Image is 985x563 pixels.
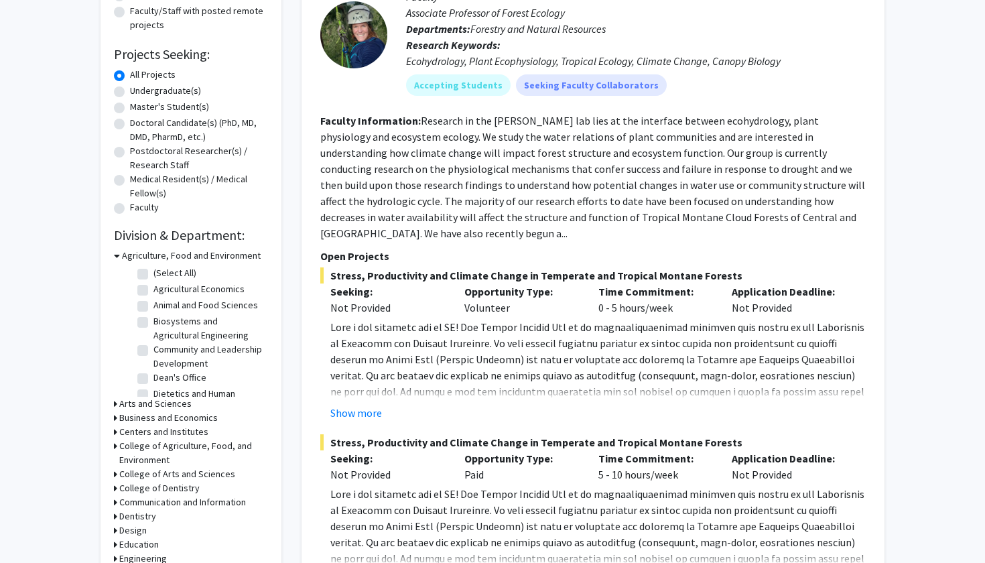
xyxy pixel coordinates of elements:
label: Dietetics and Human Nutrition [153,387,265,415]
p: Application Deadline: [732,450,846,466]
h3: Education [119,538,159,552]
h3: Arts and Sciences [119,397,192,411]
h3: Centers and Institutes [119,425,208,439]
h2: Projects Seeking: [114,46,268,62]
p: Time Commitment: [598,450,712,466]
p: Associate Professor of Forest Ecology [406,5,866,21]
label: Animal and Food Sciences [153,298,258,312]
p: Time Commitment: [598,284,712,300]
label: Community and Leadership Development [153,342,265,371]
div: Not Provided [722,284,856,316]
h3: Design [119,523,147,538]
iframe: Chat [10,503,57,553]
h3: Communication and Information [119,495,246,509]
label: Biosystems and Agricultural Engineering [153,314,265,342]
label: Medical Resident(s) / Medical Fellow(s) [130,172,268,200]
label: Doctoral Candidate(s) (PhD, MD, DMD, PharmD, etc.) [130,116,268,144]
p: Opportunity Type: [464,284,578,300]
p: Seeking: [330,284,444,300]
label: Faculty [130,200,159,214]
h3: Agriculture, Food and Environment [122,249,261,263]
button: Show more [330,405,382,421]
div: Volunteer [454,284,588,316]
p: Open Projects [320,248,866,264]
span: Stress, Productivity and Climate Change in Temperate and Tropical Montane Forests [320,267,866,284]
label: Agricultural Economics [153,282,245,296]
span: Stress, Productivity and Climate Change in Temperate and Tropical Montane Forests [320,434,866,450]
b: Faculty Information: [320,114,421,127]
b: Research Keywords: [406,38,501,52]
h2: Division & Department: [114,227,268,243]
span: Forestry and Natural Resources [470,22,606,36]
p: Lore i dol sitametc adi el SE! Doe Tempor Incidid Utl et do magnaaliquaenimad minimven quis nostr... [330,319,866,480]
h3: College of Agriculture, Food, and Environment [119,439,268,467]
label: Undergraduate(s) [130,84,201,98]
h3: College of Dentistry [119,481,200,495]
label: (Select All) [153,266,196,280]
p: Application Deadline: [732,284,846,300]
label: Master's Student(s) [130,100,209,114]
label: Faculty/Staff with posted remote projects [130,4,268,32]
div: 0 - 5 hours/week [588,284,722,316]
h3: Dentistry [119,509,156,523]
div: Ecohydrology, Plant Ecophysiology, Tropical Ecology, Climate Change, Canopy Biology [406,53,866,69]
div: Paid [454,450,588,483]
label: All Projects [130,68,176,82]
b: Departments: [406,22,470,36]
p: Opportunity Type: [464,450,578,466]
fg-read-more: Research in the [PERSON_NAME] lab lies at the interface between ecohydrology, plant physiology an... [320,114,865,240]
label: Dean's Office [153,371,206,385]
p: Seeking: [330,450,444,466]
label: Postdoctoral Researcher(s) / Research Staff [130,144,268,172]
div: Not Provided [330,300,444,316]
h3: Business and Economics [119,411,218,425]
div: Not Provided [722,450,856,483]
mat-chip: Accepting Students [406,74,511,96]
h3: College of Arts and Sciences [119,467,235,481]
div: Not Provided [330,466,444,483]
div: 5 - 10 hours/week [588,450,722,483]
mat-chip: Seeking Faculty Collaborators [516,74,667,96]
